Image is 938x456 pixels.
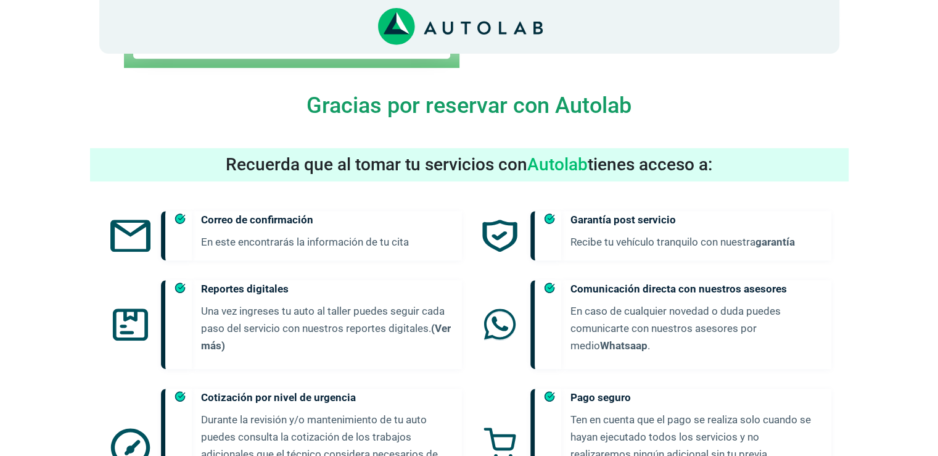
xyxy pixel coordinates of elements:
a: (Ver más) [201,322,451,352]
a: garantía [755,236,795,248]
span: Autolab [527,154,588,175]
h5: Reportes digitales [201,280,452,297]
h5: Cotización por nivel de urgencia [201,389,452,406]
a: Whatsaap [600,339,648,352]
h3: Recuerda que al tomar tu servicios con tienes acceso a: [90,154,849,175]
h5: Comunicación directa con nuestros asesores [570,280,821,297]
h5: Pago seguro [570,389,821,406]
p: Una vez ingreses tu auto al taller puedes seguir cada paso del servicio con nuestros reportes dig... [201,302,452,354]
a: Link al sitio de autolab [378,20,543,32]
h4: Gracias por reservar con Autolab [99,93,839,118]
p: En este encontrarás la información de tu cita [201,233,452,251]
p: En caso de cualquier novedad o duda puedes comunicarte con nuestros asesores por medio . [570,302,821,354]
h5: Correo de confirmación [201,211,452,228]
h5: Garantía post servicio [570,211,821,228]
p: Recibe tu vehículo tranquilo con nuestra [570,233,821,251]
